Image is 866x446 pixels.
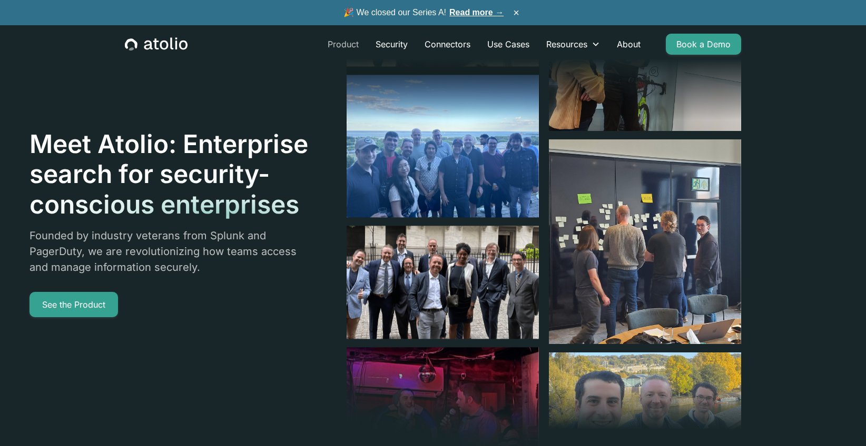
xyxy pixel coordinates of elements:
a: Connectors [416,34,479,55]
a: Security [367,34,416,55]
button: × [510,7,523,18]
a: Read more → [449,8,504,17]
div: Resources [546,38,587,50]
iframe: Chat Widget [813,396,866,446]
h1: Meet Atolio: Enterprise search for security-conscious enterprises [29,129,310,220]
img: image [347,75,539,217]
a: home [125,37,188,51]
a: Book a Demo [666,34,741,55]
a: See the Product [29,292,118,317]
p: Founded by industry veterans from Splunk and PagerDuty, we are revolutionizing how teams access a... [29,228,310,275]
span: 🎉 We closed our Series A! [343,6,504,19]
img: image [549,139,741,344]
img: image [347,226,539,339]
a: Use Cases [479,34,538,55]
a: About [608,34,649,55]
div: Resources [538,34,608,55]
a: Product [319,34,367,55]
div: Widget de chat [813,396,866,446]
